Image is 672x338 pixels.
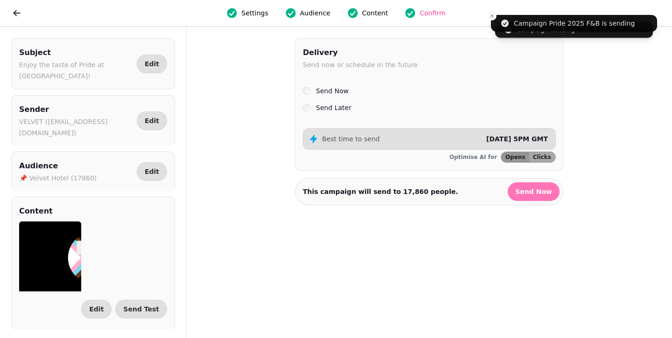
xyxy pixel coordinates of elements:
span: Settings [241,8,268,18]
span: Opens [505,154,525,160]
span: Confirm [420,8,445,18]
button: Edit [137,162,167,181]
button: Clicks [529,152,555,162]
span: Edit [145,117,159,124]
span: Audience [300,8,330,18]
button: Send Test [115,300,167,318]
button: Close toast [487,11,497,21]
h2: Content [19,205,53,218]
button: Edit [81,300,112,318]
button: go back [7,4,26,22]
span: Send Now [515,188,552,195]
span: Content [362,8,388,18]
button: Opens [501,152,529,162]
button: Edit [137,111,167,130]
button: Edit [137,55,167,73]
span: Send Test [123,306,159,312]
p: Optimise AI for [449,153,497,161]
span: Clicks [533,154,551,160]
h2: Audience [19,159,97,172]
span: Edit [89,306,104,312]
span: Edit [145,168,159,175]
button: Send Now [508,182,560,201]
span: Edit [145,61,159,67]
p: This campaign will send to people. [303,187,458,196]
p: Best time to send [322,134,380,144]
h2: Delivery [303,46,418,59]
label: Send Later [316,102,351,113]
label: Send Now [316,85,349,97]
p: Send now or schedule in the future [303,59,418,70]
div: Campaign Pride 2025 F&B is sending [514,19,635,28]
p: Enjoy the taste of Pride at [GEOGRAPHIC_DATA]! [19,59,133,82]
h2: Subject [19,46,133,59]
p: VELVET ([EMAIL_ADDRESS][DOMAIN_NAME]) [19,116,133,138]
span: [DATE] 5PM GMT [486,135,548,143]
h2: Sender [19,103,133,116]
p: 📌 Velvet Hotel (17860) [19,172,97,184]
strong: 17,860 [403,188,428,195]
